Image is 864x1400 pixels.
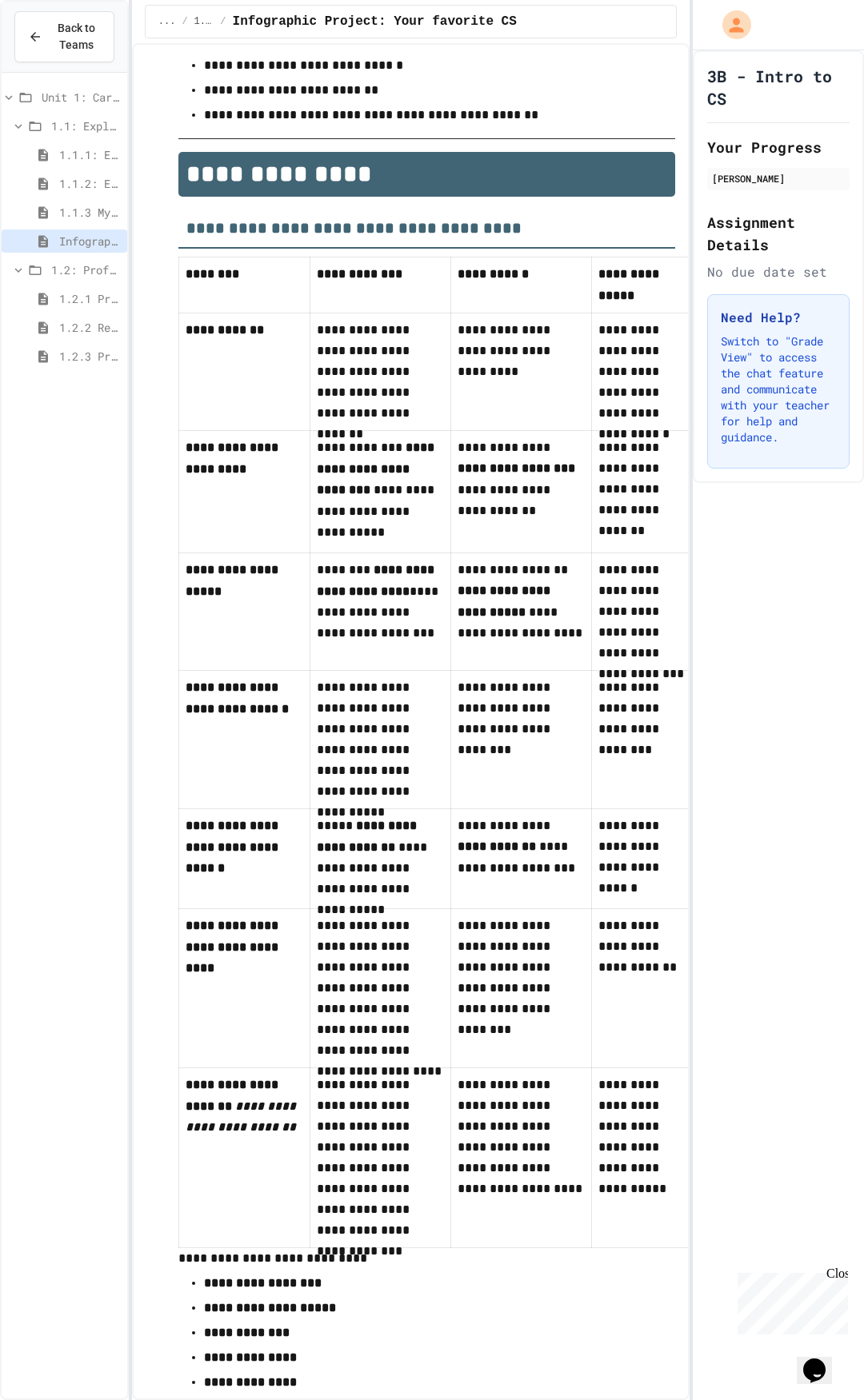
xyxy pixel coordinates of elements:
[59,290,121,307] span: 1.2.1 Professional Communication
[42,89,121,106] span: Unit 1: Careers & Professionalism
[51,261,121,278] span: 1.2: Professional Communication
[233,12,517,31] span: Infographic Project: Your favorite CS
[182,15,187,28] span: /
[59,204,121,221] span: 1.1.3 My Top 3 CS Careers!
[721,308,836,327] h3: Need Help?
[721,333,836,445] p: Switch to "Grade View" to access the chat feature and communicate with your teacher for help and ...
[6,6,110,102] div: Chat with us now!Close
[14,11,114,62] button: Back to Teams
[707,211,850,256] h2: Assignment Details
[707,65,850,110] h1: 3B - Intro to CS
[158,15,176,28] span: ...
[220,15,226,28] span: /
[59,146,121,163] span: 1.1.1: Exploring CS Careers
[59,319,121,336] span: 1.2.2 Review - Professional Communication
[59,233,121,249] span: Infographic Project: Your favorite CS
[194,15,214,28] span: 1.1: Exploring CS Careers
[51,118,121,134] span: 1.1: Exploring CS Careers
[707,136,850,158] h2: Your Progress
[59,348,121,365] span: 1.2.3 Professional Communication Challenge
[712,171,845,185] div: [PERSON_NAME]
[797,1336,848,1384] iframe: chat widget
[731,1266,848,1334] iframe: chat widget
[707,262,850,281] div: No due date set
[706,6,755,43] div: My Account
[59,175,121,192] span: 1.1.2: Exploring CS Careers - Review
[52,20,101,54] span: Back to Teams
